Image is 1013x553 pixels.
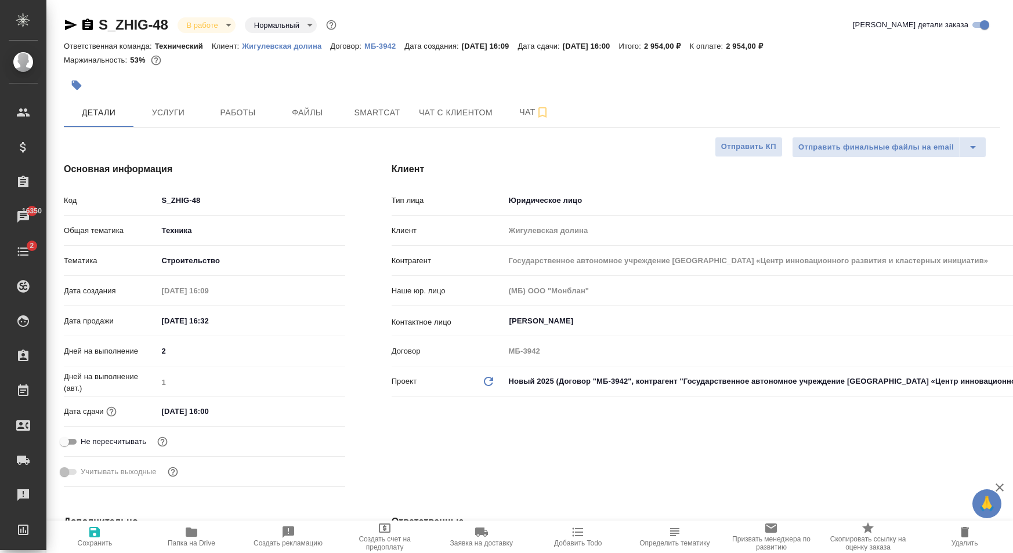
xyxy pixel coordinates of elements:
button: Добавить Todo [530,521,627,553]
button: Призвать менеджера по развитию [723,521,820,553]
span: Чат с клиентом [419,105,493,120]
p: Проект [392,376,417,387]
p: Дата сдачи: [518,42,562,50]
p: Клиент [392,225,505,237]
span: Работы [210,105,266,120]
p: 2 954,00 ₽ [644,42,690,50]
span: Удалить [952,539,978,547]
p: К оплате: [689,42,726,50]
p: Тип лица [392,195,505,206]
p: Клиент: [212,42,242,50]
button: Отправить КП [715,137,783,157]
p: Дата сдачи [64,406,104,417]
p: Дата продажи [64,315,158,327]
input: ✎ Введи что-нибудь [158,192,345,209]
div: Техника [158,221,345,241]
p: Дата создания: [404,42,461,50]
span: Заявка на доставку [450,539,512,547]
input: Пустое поле [158,282,259,299]
button: Создать счет на предоплату [337,521,433,553]
button: Папка на Drive [143,521,240,553]
div: split button [792,137,986,158]
span: Чат [507,105,562,119]
button: Удалить [916,521,1013,553]
p: Наше юр. лицо [392,285,505,297]
h4: Основная информация [64,162,345,176]
span: Отправить КП [721,140,776,154]
button: Определить тематику [627,521,723,553]
p: Контрагент [392,255,505,267]
p: 2 954,00 ₽ [726,42,772,50]
span: Папка на Drive [168,539,215,547]
button: Доп статусы указывают на важность/срочность заказа [324,17,339,32]
svg: Подписаться [536,105,549,119]
p: Технический [155,42,212,50]
h4: Дополнительно [64,515,345,529]
input: ✎ Введи что-нибудь [158,312,259,329]
input: ✎ Введи что-нибудь [158,343,345,359]
span: [PERSON_NAME] детали заказа [853,19,968,31]
p: Контактное лицо [392,316,505,328]
a: S_ZHIG-48 [99,17,168,32]
p: Код [64,195,158,206]
span: Детали [71,105,126,120]
button: Сохранить [46,521,143,553]
a: МБ-3942 [364,41,404,50]
a: 2 [3,237,44,266]
p: Договор [392,345,505,357]
button: Заявка на доставку [433,521,530,553]
span: Добавить Todo [554,539,602,547]
span: Определить тематику [639,539,710,547]
button: Выбери, если сб и вс нужно считать рабочими днями для выполнения заказа. [165,464,180,479]
button: В работе [183,20,222,30]
span: Скопировать ссылку на оценку заказа [827,535,910,551]
span: Не пересчитывать [81,436,146,448]
button: Скопировать ссылку [81,18,95,32]
span: Отправить финальные файлы на email [798,141,954,154]
p: Дата создания [64,285,158,297]
button: 🙏 [972,489,1001,518]
p: Тематика [64,255,158,267]
div: В работе [245,17,317,33]
a: 16350 [3,202,44,231]
span: Призвать менеджера по развитию [730,535,813,551]
span: Создать счет на предоплату [343,535,426,551]
span: Создать рекламацию [254,539,323,547]
span: Smartcat [349,105,405,120]
div: В работе [178,17,236,33]
span: 2 [23,240,41,252]
button: Нормальный [251,20,303,30]
p: Ответственная команда: [64,42,155,50]
button: Добавить тэг [64,72,89,98]
p: МБ-3942 [364,42,404,50]
input: Пустое поле [158,374,345,391]
span: Сохранить [78,539,113,547]
button: Создать рекламацию [240,521,337,553]
p: [DATE] 16:09 [462,42,518,50]
span: Файлы [280,105,335,120]
p: Договор: [330,42,364,50]
p: Маржинальность: [64,56,130,64]
button: Скопировать ссылку для ЯМессенджера [64,18,78,32]
p: [DATE] 16:00 [563,42,619,50]
p: Дней на выполнение [64,345,158,357]
span: 🙏 [977,492,997,516]
button: Если добавить услуги и заполнить их объемом, то дата рассчитается автоматически [104,404,119,419]
div: Строительство [158,251,345,271]
span: Учитывать выходные [81,466,157,478]
button: Включи, если не хочешь, чтобы указанная дата сдачи изменилась после переставления заказа в 'Подтв... [155,434,170,449]
span: 16350 [15,205,49,217]
button: Скопировать ссылку на оценку заказа [820,521,917,553]
p: Итого: [618,42,643,50]
span: Услуги [140,105,196,120]
h4: Клиент [392,162,1000,176]
button: Отправить финальные файлы на email [792,137,960,158]
a: Жигулевская долина [242,41,330,50]
p: Жигулевская долина [242,42,330,50]
p: 53% [130,56,148,64]
p: Дней на выполнение (авт.) [64,371,158,394]
h4: Ответственные [392,515,1000,529]
button: 1146.15 RUB; [149,53,164,68]
input: ✎ Введи что-нибудь [158,403,259,420]
p: Общая тематика [64,225,158,237]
